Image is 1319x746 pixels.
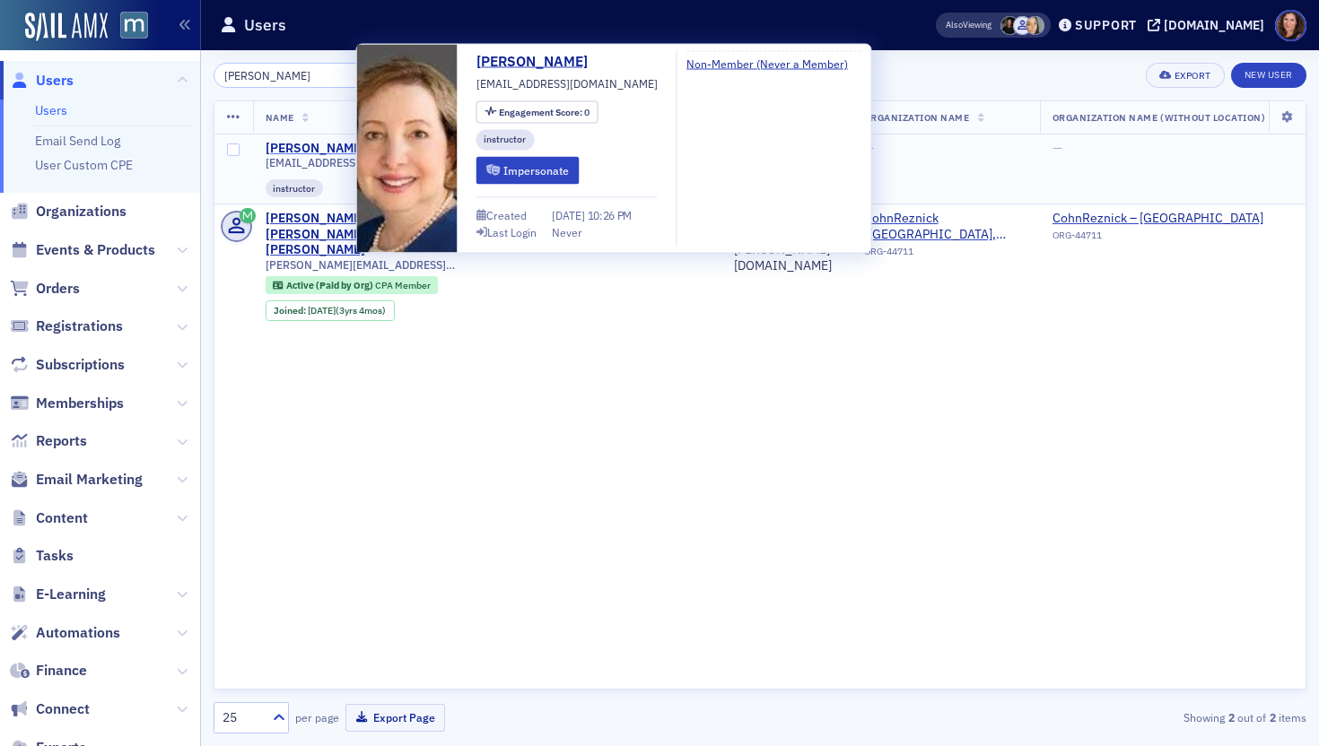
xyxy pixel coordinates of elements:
span: CPA Member [375,279,431,291]
span: Organization Name [864,111,970,124]
a: Non-Member (Never a Member) [686,55,861,71]
span: Events & Products [36,240,155,260]
a: [PERSON_NAME] [266,141,365,157]
span: Tasks [36,546,74,566]
span: Justin Chase [1013,16,1032,35]
a: CohnReznick – [GEOGRAPHIC_DATA] [1053,211,1263,227]
span: Content [36,508,88,528]
a: Finance [10,661,87,681]
div: Never [552,223,582,239]
span: Organization Name (Without Location) [1053,111,1266,124]
div: 0 [499,108,590,117]
span: Joined : [274,305,308,317]
a: Email Send Log [35,133,120,149]
span: — [1053,140,1062,156]
div: instructor [476,129,535,150]
span: Users [36,71,74,91]
div: ORG-44711 [864,246,1027,264]
a: Reports [10,431,87,451]
a: [PERSON_NAME] "[PERSON_NAME]" [PERSON_NAME] [266,211,415,258]
div: [DOMAIN_NAME] [1164,17,1264,33]
span: Viewing [946,19,991,31]
a: Users [35,102,67,118]
span: [EMAIL_ADDRESS][DOMAIN_NAME] [266,156,447,169]
a: Subscriptions [10,355,125,375]
span: Aiyana Scarborough [1026,16,1044,35]
div: Also [946,19,963,30]
input: Search… [214,63,385,88]
a: E-Learning [10,585,106,604]
img: SailAMX [120,12,148,39]
span: Organizations [36,202,127,221]
a: Orders [10,279,80,299]
img: SailAMX [25,13,108,41]
a: Users [10,71,74,91]
a: New User [1231,63,1306,88]
div: instructor [266,179,324,197]
a: CohnReznick ([GEOGRAPHIC_DATA], [GEOGRAPHIC_DATA]) [864,211,1027,242]
div: Joined: 2022-05-17 00:00:00 [266,300,395,320]
span: [PERSON_NAME][EMAIL_ADDRESS][PERSON_NAME][DOMAIN_NAME] [266,258,467,272]
div: Export [1175,71,1211,81]
div: ORG-44711 [1053,230,1263,247]
a: Events & Products [10,240,155,260]
div: Engagement Score: 0 [476,101,598,124]
span: 10:26 PM [588,208,633,222]
a: Automations [10,623,120,643]
a: Connect [10,699,90,719]
a: Organizations [10,202,127,221]
a: User Custom CPE [35,157,133,173]
span: Active (Paid by Org) [286,279,375,291]
div: Last Login [487,227,537,237]
span: Automations [36,623,120,643]
span: Lauren McDonough [1000,16,1019,35]
span: Engagement Score : [499,106,584,118]
button: Export Page [345,704,445,732]
button: [DOMAIN_NAME] [1148,19,1271,31]
span: Orders [36,279,80,299]
span: CohnReznick (Bethesda, MD) [864,211,1027,242]
a: Content [10,508,88,528]
span: CohnReznick – Bethesda [1053,211,1263,227]
a: Email Marketing [10,470,143,490]
span: Name [266,111,294,124]
span: Registrations [36,317,123,336]
span: Profile [1275,10,1306,41]
span: Connect [36,699,90,719]
span: [DATE] [552,208,588,222]
div: Support [1075,17,1137,33]
div: (3yrs 4mos) [308,305,386,317]
a: Registrations [10,317,123,336]
strong: 2 [1225,709,1237,725]
a: Tasks [10,546,74,566]
a: [PERSON_NAME] [476,51,601,73]
div: Active (Paid by Org): Active (Paid by Org): CPA Member [266,276,439,294]
button: Impersonate [476,156,580,184]
a: Memberships [10,394,124,413]
label: per page [295,709,339,725]
strong: 2 [1266,709,1279,725]
span: Memberships [36,394,124,413]
span: Reports [36,431,87,451]
span: Subscriptions [36,355,125,375]
button: Export [1146,63,1224,88]
span: E-Learning [36,585,106,604]
span: [EMAIL_ADDRESS][DOMAIN_NAME] [476,75,658,91]
div: 25 [223,708,262,727]
span: [DATE] [308,304,336,317]
div: Showing out of items [955,709,1306,725]
div: Created [486,211,527,221]
a: Active (Paid by Org) CPA Member [273,280,430,291]
span: Email Marketing [36,470,143,490]
a: View Homepage [108,12,148,42]
h1: Users [244,14,286,36]
span: Finance [36,661,87,681]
